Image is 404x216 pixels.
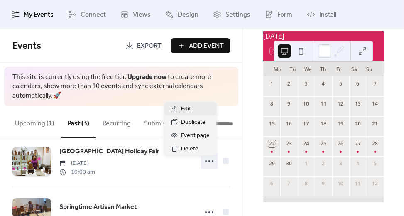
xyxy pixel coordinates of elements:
[61,106,96,138] button: Past (3)
[268,80,276,88] div: 1
[81,10,106,20] span: Connect
[285,180,293,187] div: 7
[285,120,293,128] div: 16
[362,61,377,76] div: Su
[371,80,379,88] div: 7
[181,118,206,128] span: Duplicate
[59,147,159,157] span: [GEOGRAPHIC_DATA] Holiday Fair
[371,100,379,108] div: 14
[371,160,379,167] div: 5
[331,61,346,76] div: Fr
[178,10,198,20] span: Design
[337,100,344,108] div: 12
[320,180,327,187] div: 9
[371,140,379,147] div: 28
[12,37,41,55] span: Events
[12,73,230,101] span: This site is currently using the free tier. to create more calendars, show more than 10 events an...
[371,120,379,128] div: 21
[268,140,276,147] div: 22
[302,120,310,128] div: 17
[189,41,224,51] span: Add Event
[137,106,189,137] button: Submissions
[59,159,95,168] span: [DATE]
[133,10,151,20] span: Views
[127,71,166,83] a: Upgrade now
[268,180,276,187] div: 6
[114,3,157,26] a: Views
[285,80,293,88] div: 2
[270,61,285,76] div: Mo
[96,106,137,137] button: Recurring
[5,3,60,26] a: My Events
[354,100,362,108] div: 13
[59,202,137,213] a: Springtime Artisan Market
[268,100,276,108] div: 8
[337,180,344,187] div: 10
[354,160,362,167] div: 4
[354,140,362,147] div: 27
[207,3,257,26] a: Settings
[137,41,162,51] span: Export
[302,160,310,167] div: 1
[285,160,293,167] div: 30
[354,120,362,128] div: 20
[181,144,198,154] span: Delete
[301,61,316,76] div: We
[320,140,327,147] div: 25
[337,120,344,128] div: 19
[337,140,344,147] div: 26
[181,104,191,114] span: Edit
[337,160,344,167] div: 3
[119,38,168,53] a: Export
[337,80,344,88] div: 5
[302,140,310,147] div: 24
[354,180,362,187] div: 11
[301,3,343,26] a: Install
[316,61,331,76] div: Th
[346,61,362,76] div: Sa
[59,168,95,177] span: 10:00 am
[320,160,327,167] div: 2
[371,180,379,187] div: 12
[225,10,250,20] span: Settings
[59,146,159,157] a: [GEOGRAPHIC_DATA] Holiday Fair
[302,180,310,187] div: 8
[268,160,276,167] div: 29
[277,10,292,20] span: Form
[320,120,327,128] div: 18
[285,61,301,76] div: Tu
[302,80,310,88] div: 3
[320,100,327,108] div: 11
[171,38,230,53] button: Add Event
[285,140,293,147] div: 23
[263,31,384,41] div: [DATE]
[181,131,210,141] span: Event page
[354,80,362,88] div: 6
[62,3,112,26] a: Connect
[320,80,327,88] div: 4
[302,100,310,108] div: 10
[285,100,293,108] div: 9
[8,106,61,137] button: Upcoming (1)
[159,3,205,26] a: Design
[59,202,137,212] span: Springtime Artisan Market
[268,120,276,128] div: 15
[319,10,336,20] span: Install
[259,3,299,26] a: Form
[24,10,54,20] span: My Events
